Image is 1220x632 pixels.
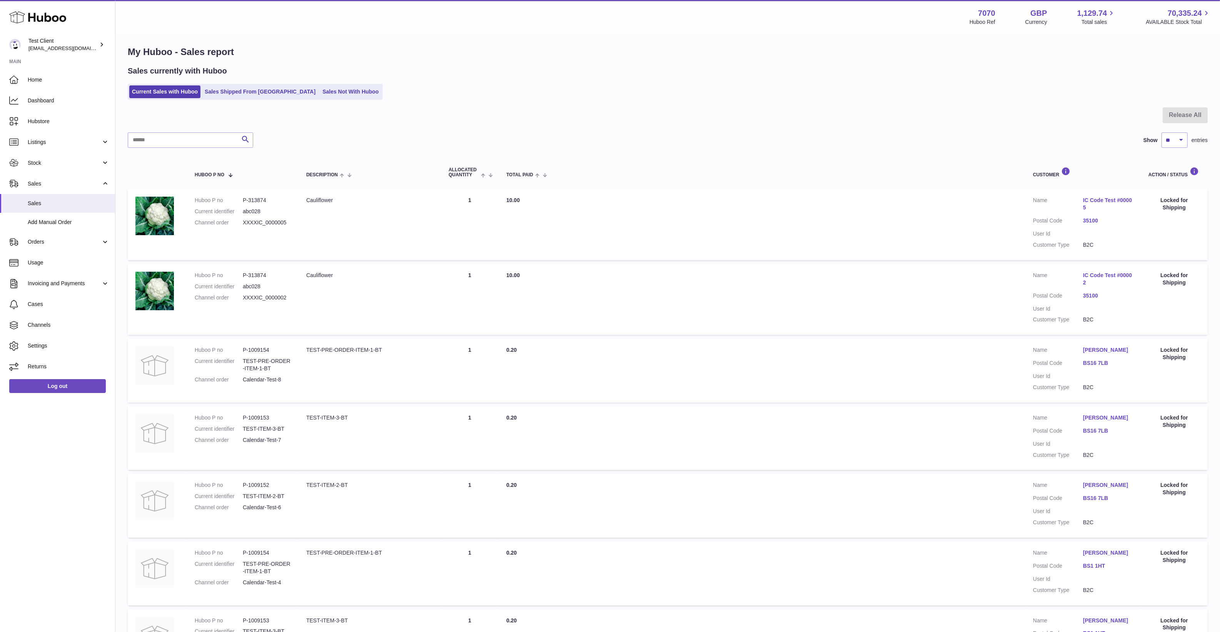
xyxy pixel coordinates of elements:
dd: P-1009154 [243,549,291,557]
div: Test Client [28,37,98,52]
dt: Name [1033,414,1083,423]
div: Locked for Shipping [1148,414,1200,429]
span: ALLOCATED Quantity [449,167,479,177]
dt: Name [1033,482,1083,491]
span: Add Manual Order [28,219,109,226]
dt: Postal Code [1033,217,1083,226]
dd: TEST-ITEM-2-BT [243,493,291,500]
a: Sales Shipped From [GEOGRAPHIC_DATA] [202,85,318,98]
dt: Customer Type [1033,384,1083,391]
dd: B2C [1083,384,1133,391]
a: [PERSON_NAME] [1083,482,1133,489]
dt: Postal Code [1033,292,1083,301]
div: Locked for Shipping [1148,272,1200,286]
dd: P-1009153 [243,414,291,421]
div: Locked for Shipping [1148,549,1200,564]
a: [PERSON_NAME] [1083,346,1133,354]
dt: Channel order [195,376,243,383]
dd: B2C [1083,519,1133,526]
div: Cauliflower [306,197,433,204]
a: 35100 [1083,292,1133,299]
h1: My Huboo - Sales report [128,46,1208,58]
div: TEST-ITEM-3-BT [306,617,433,624]
dt: User Id [1033,230,1083,237]
span: Stock [28,159,101,167]
div: Action / Status [1148,167,1200,177]
dt: Channel order [195,579,243,586]
dt: Current identifier [195,425,243,433]
span: AVAILABLE Stock Total [1146,18,1211,26]
div: TEST-PRE-ORDER-ITEM-1-BT [306,549,433,557]
span: Orders [28,238,101,246]
a: IC Code Test #00005 [1083,197,1133,211]
dt: Customer Type [1033,587,1083,594]
dt: User Id [1033,508,1083,515]
span: 10.00 [506,197,520,203]
td: 1 [441,189,499,260]
td: 1 [441,264,499,335]
dt: Name [1033,346,1083,356]
div: TEST-PRE-ORDER-ITEM-1-BT [306,346,433,354]
dd: B2C [1083,451,1133,459]
dd: XXXXIC_0000002 [243,294,291,301]
h2: Sales currently with Huboo [128,66,227,76]
span: Sales [28,180,101,187]
td: 1 [441,542,499,605]
span: [EMAIL_ADDRESS][DOMAIN_NAME] [28,45,113,51]
div: TEST-ITEM-2-BT [306,482,433,489]
dd: P-1009154 [243,346,291,354]
dd: P-1009153 [243,617,291,624]
span: entries [1192,137,1208,144]
dd: abc028 [243,208,291,215]
div: Huboo Ref [970,18,995,26]
img: no-photo.jpg [135,549,174,588]
div: Locked for Shipping [1148,346,1200,361]
span: Home [28,76,109,84]
span: Invoicing and Payments [28,280,101,287]
dd: B2C [1083,241,1133,249]
span: Huboo P no [195,172,224,177]
strong: 7070 [978,8,995,18]
span: Listings [28,139,101,146]
dt: Channel order [195,219,243,226]
dt: Postal Code [1033,562,1083,572]
dt: User Id [1033,373,1083,380]
dt: Postal Code [1033,495,1083,504]
a: Current Sales with Huboo [129,85,200,98]
a: [PERSON_NAME] [1083,549,1133,557]
dt: Channel order [195,294,243,301]
dt: Huboo P no [195,549,243,557]
a: [PERSON_NAME] [1083,617,1133,624]
a: 35100 [1083,217,1133,224]
a: 70,335.24 AVAILABLE Stock Total [1146,8,1211,26]
span: 70,335.24 [1168,8,1202,18]
a: BS16 7LB [1083,359,1133,367]
dt: Huboo P no [195,482,243,489]
a: Sales Not With Huboo [320,85,381,98]
dt: User Id [1033,575,1083,583]
div: Locked for Shipping [1148,197,1200,211]
img: no-photo.jpg [135,414,174,453]
a: Log out [9,379,106,393]
strong: GBP [1030,8,1047,18]
dt: Postal Code [1033,359,1083,369]
span: Description [306,172,338,177]
span: Settings [28,342,109,349]
td: 1 [441,406,499,470]
dd: Calendar-Test-4 [243,579,291,586]
dt: Channel order [195,436,243,444]
span: Dashboard [28,97,109,104]
span: 0.20 [506,617,517,624]
dt: Current identifier [195,283,243,290]
dd: P-313874 [243,197,291,204]
dt: Huboo P no [195,617,243,624]
span: 0.20 [506,482,517,488]
dt: Customer Type [1033,316,1083,323]
dd: P-1009152 [243,482,291,489]
img: no-photo.jpg [135,346,174,385]
dt: Current identifier [195,560,243,575]
div: Currency [1025,18,1047,26]
dt: Huboo P no [195,197,243,204]
dt: Current identifier [195,208,243,215]
span: Sales [28,200,109,207]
